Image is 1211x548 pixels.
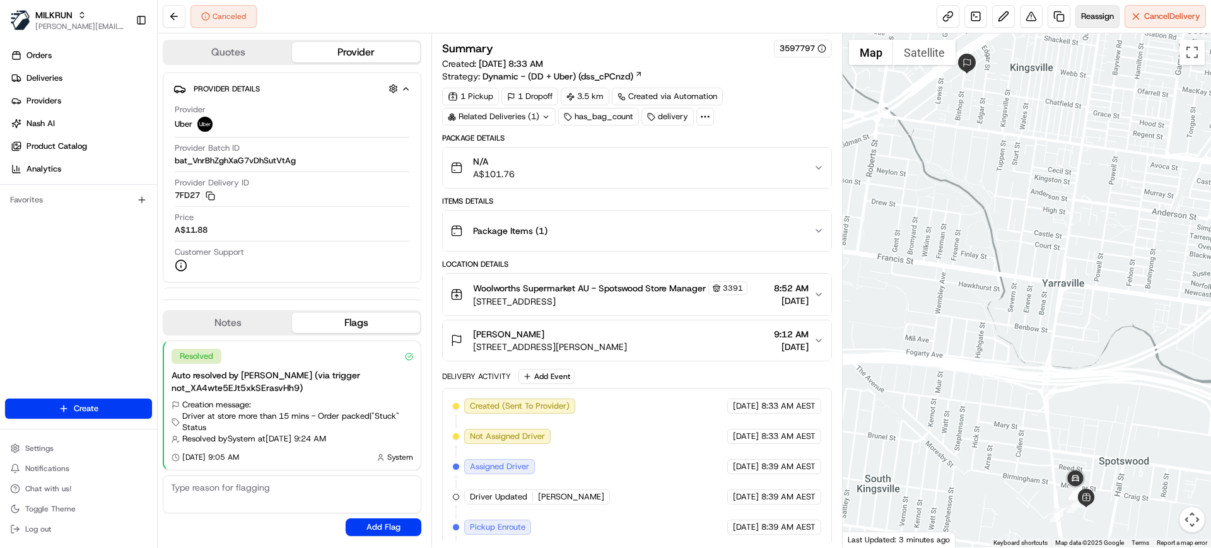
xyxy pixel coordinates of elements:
[194,84,260,94] span: Provider Details
[43,133,160,143] div: We're available if you need us!
[1132,539,1149,546] a: Terms (opens in new tab)
[1068,486,1082,500] div: 16
[5,440,152,457] button: Settings
[993,539,1048,547] button: Keyboard shortcuts
[182,411,413,433] span: Driver at store more than 15 mins - Order packed | "Stuck" Status
[5,159,157,179] a: Analytics
[102,178,208,201] a: 💻API Documentation
[1043,385,1057,399] div: 5
[612,88,723,105] div: Created via Automation
[5,91,157,111] a: Providers
[292,313,420,333] button: Flags
[1125,5,1206,28] button: CancelDelivery
[1050,508,1063,522] div: 13
[175,119,192,130] span: Uber
[175,190,215,201] button: 7FD27
[25,484,71,494] span: Chat with us!
[1144,11,1200,22] span: Cancel Delivery
[470,522,525,533] span: Pickup Enroute
[470,461,529,472] span: Assigned Driver
[723,283,743,293] span: 3391
[473,155,515,168] span: N/A
[442,196,831,206] div: Items Details
[175,247,244,258] span: Customer Support
[26,141,87,152] span: Product Catalog
[483,70,643,83] a: Dynamic - (DD + Uber) (dss_cPCnzd)
[164,313,292,333] button: Notes
[25,504,76,514] span: Toggle Theme
[346,518,421,536] button: Add Flag
[5,45,157,66] a: Orders
[5,5,131,35] button: MILKRUNMILKRUN[PERSON_NAME][EMAIL_ADDRESS][DOMAIN_NAME]
[89,213,153,223] a: Powered byPylon
[10,10,30,30] img: MILKRUN
[5,520,152,538] button: Log out
[43,120,207,133] div: Start new chat
[5,399,152,419] button: Create
[1179,507,1205,532] button: Map camera controls
[175,177,249,189] span: Provider Delivery ID
[518,369,575,384] button: Add Event
[473,341,627,353] span: [STREET_ADDRESS][PERSON_NAME]
[442,88,499,105] div: 1 Pickup
[175,224,208,236] span: A$11.88
[26,163,61,175] span: Analytics
[442,133,831,143] div: Package Details
[13,13,38,38] img: Nash
[258,433,326,445] span: at [DATE] 9:24 AM
[774,282,809,294] span: 8:52 AM
[442,108,556,125] div: Related Deliveries (1)
[538,491,604,503] span: [PERSON_NAME]
[164,42,292,62] button: Quotes
[893,40,956,65] button: Show satellite imagery
[761,461,816,472] span: 8:39 AM AEST
[774,341,809,353] span: [DATE]
[846,531,887,547] img: Google
[561,88,609,105] div: 3.5 km
[25,524,51,534] span: Log out
[26,95,61,107] span: Providers
[387,452,413,462] span: System
[190,5,257,28] div: Canceled
[214,124,230,139] button: Start new chat
[1081,11,1114,22] span: Reassign
[175,155,296,166] span: bat_VnrBhZghXaG7vDhSutVtAg
[13,50,230,71] p: Welcome 👋
[473,224,547,237] span: Package Items ( 1 )
[470,431,545,442] span: Not Assigned Driver
[13,184,23,194] div: 📗
[761,522,816,533] span: 8:39 AM AEST
[846,531,887,547] a: Open this area in Google Maps (opens a new window)
[442,371,511,382] div: Delivery Activity
[5,190,152,210] div: Favorites
[182,452,239,462] span: [DATE] 9:05 AM
[483,70,633,83] span: Dynamic - (DD + Uber) (dss_cPCnzd)
[442,57,543,70] span: Created:
[74,403,98,414] span: Create
[470,491,527,503] span: Driver Updated
[470,400,570,412] span: Created (Sent To Provider)
[1157,539,1207,546] a: Report a map error
[473,328,544,341] span: [PERSON_NAME]
[442,70,643,83] div: Strategy:
[733,522,759,533] span: [DATE]
[473,282,706,294] span: Woolworths Supermarket AU - Spotswood Store Manager
[1179,40,1205,65] button: Toggle fullscreen view
[780,43,826,54] div: 3597797
[13,120,35,143] img: 1736555255976-a54dd68f-1ca7-489b-9aae-adbdc363a1c4
[5,68,157,88] a: Deliveries
[443,274,831,315] button: Woolworths Supermarket AU - Spotswood Store Manager3391[STREET_ADDRESS]8:52 AM[DATE]
[641,108,694,125] div: delivery
[501,88,558,105] div: 1 Dropoff
[126,214,153,223] span: Pylon
[1055,539,1124,546] span: Map data ©2025 Google
[761,400,816,412] span: 8:33 AM AEST
[172,369,413,394] div: Auto resolved by [PERSON_NAME] (via trigger not_XA4wte5EJt5xkSErasvHh9)
[5,500,152,518] button: Toggle Theme
[33,81,208,95] input: Clear
[5,114,157,134] a: Nash AI
[442,259,831,269] div: Location Details
[26,73,62,84] span: Deliveries
[175,212,194,223] span: Price
[843,532,956,547] div: Last Updated: 3 minutes ago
